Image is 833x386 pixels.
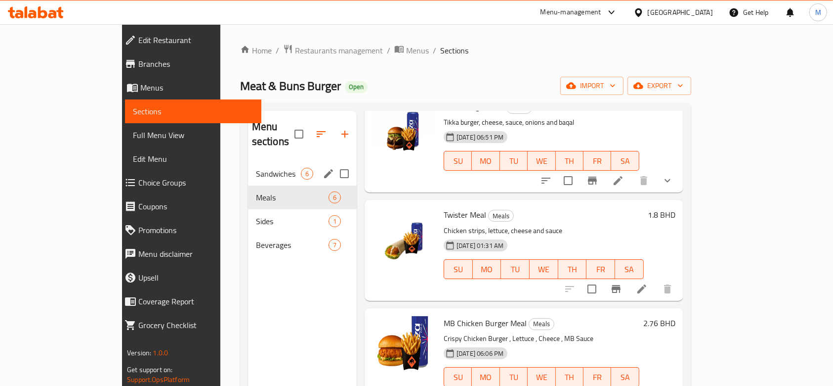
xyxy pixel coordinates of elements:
span: TU [505,262,526,277]
span: 6 [301,169,313,179]
span: TH [560,154,580,168]
span: Restaurants management [295,45,383,56]
div: items [329,192,341,203]
span: Upsell [138,272,253,284]
span: TH [560,370,580,385]
span: SU [448,370,468,385]
span: WE [532,154,551,168]
span: Meals [256,192,329,203]
p: Crispy Chicken Burger , Lettuce , Cheece , MB Sauce [444,333,639,345]
img: Tikka Burger Meal [373,100,436,163]
span: Select all sections [289,124,309,145]
span: SA [615,154,635,168]
span: [DATE] 06:06 PM [453,349,507,358]
a: Branches [117,52,261,76]
span: MO [477,262,498,277]
img: Twister Meal [373,208,436,271]
span: MO [476,154,496,168]
span: [DATE] 06:51 PM [453,133,507,142]
nav: Menu sections [248,158,357,261]
span: FR [587,370,607,385]
span: WE [532,370,551,385]
a: Menus [394,44,429,57]
div: Menu-management [541,6,601,18]
span: Edit Restaurant [138,34,253,46]
button: show more [656,169,679,193]
a: Restaurants management [283,44,383,57]
span: Version: [127,346,151,359]
a: Sections [125,99,261,123]
div: items [301,168,313,180]
h6: 2.76 BHD [643,316,675,330]
span: Select to update [558,170,579,191]
span: 1 [329,217,340,226]
a: Coupons [117,194,261,218]
button: export [627,77,691,95]
div: items [329,239,341,251]
a: Support.OpsPlatform [127,373,190,386]
button: MO [473,259,501,279]
span: TH [562,262,583,277]
span: Promotions [138,224,253,236]
span: SA [619,262,640,277]
li: / [276,45,279,56]
span: FR [587,154,607,168]
li: / [387,45,390,56]
span: Meat & Buns Burger [240,75,341,97]
span: Menus [140,82,253,94]
a: Upsell [117,266,261,289]
li: / [433,45,436,56]
a: Menu disclaimer [117,242,261,266]
a: Full Menu View [125,123,261,147]
div: Meals [488,210,514,222]
span: MO [476,370,496,385]
span: TU [504,370,524,385]
span: Sandwiches [256,168,301,180]
img: MB Chicken Burger Meal [373,316,436,380]
a: Coverage Report [117,289,261,313]
span: Coverage Report [138,295,253,307]
span: 6 [329,193,340,202]
button: SU [444,151,472,171]
button: TU [500,151,528,171]
svg: Show Choices [662,175,673,187]
button: SA [615,259,644,279]
span: Menus [406,45,429,56]
span: Branches [138,58,253,70]
span: SU [448,262,469,277]
span: SA [615,370,635,385]
span: Beverages [256,239,329,251]
div: [GEOGRAPHIC_DATA] [648,7,713,18]
span: Coupons [138,200,253,212]
span: Grocery Checklist [138,319,253,331]
div: Open [345,81,368,93]
span: 1.0.0 [153,346,168,359]
h6: 1.8 BHD [648,208,675,222]
span: [DATE] 01:31 AM [453,241,507,250]
button: FR [583,151,611,171]
button: TH [556,151,583,171]
a: Edit Menu [125,147,261,171]
span: Sections [440,45,468,56]
span: Open [345,83,368,91]
a: Grocery Checklist [117,313,261,337]
div: Meals6 [248,186,357,209]
h2: Menu sections [252,119,294,149]
span: Select to update [582,279,602,299]
span: Meals [489,210,513,222]
span: 7 [329,241,340,250]
nav: breadcrumb [240,44,691,57]
div: items [329,215,341,227]
button: Branch-specific-item [604,277,628,301]
span: Full Menu View [133,129,253,141]
span: Get support on: [127,363,172,376]
span: Meals [529,318,554,330]
span: WE [534,262,554,277]
button: Add section [333,122,357,146]
a: Edit menu item [612,175,624,187]
h6: 3.24 BHD [643,100,675,114]
button: MO [472,151,500,171]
